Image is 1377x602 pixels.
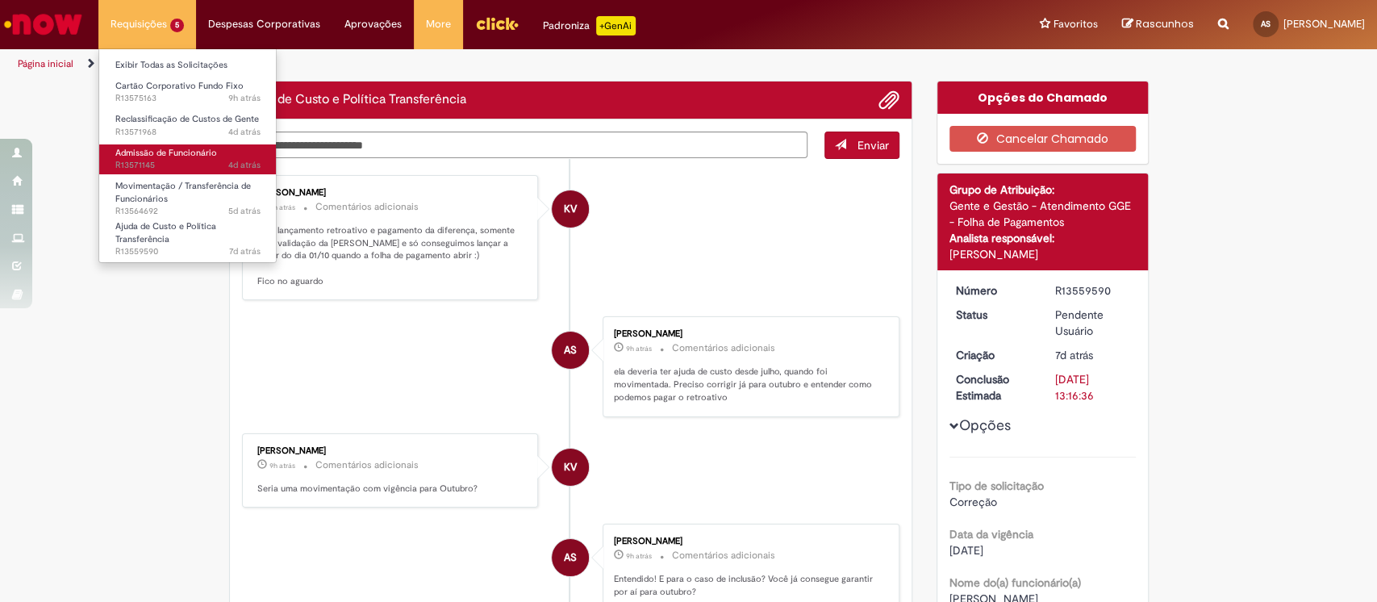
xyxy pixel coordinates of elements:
[115,220,216,245] span: Ajuda de Custo e Política Transferência
[1055,307,1130,339] div: Pendente Usuário
[1055,347,1130,363] div: 23/09/2025 15:01:37
[564,331,577,370] span: AS
[315,458,419,472] small: Comentários adicionais
[672,341,775,355] small: Comentários adicionais
[115,80,244,92] span: Cartão Corporativo Fundo Fixo
[949,182,1136,198] div: Grupo de Atribuição:
[115,147,217,159] span: Admissão de Funcionário
[99,111,277,140] a: Aberto R13571968 : Reclassificação de Custos de Gente
[99,218,277,253] a: Aberto R13559590 : Ajuda de Custo e Política Transferência
[115,180,251,205] span: Movimentação / Transferência de Funcionários
[269,203,295,212] span: 8h atrás
[170,19,184,32] span: 5
[596,16,636,36] p: +GenAi
[12,49,906,79] ul: Trilhas de página
[1055,282,1130,299] div: R13559590
[949,479,1044,493] b: Tipo de solicitação
[626,344,652,353] time: 29/09/2025 09:01:31
[949,126,1136,152] button: Cancelar Chamado
[564,190,577,228] span: KV
[949,246,1136,262] div: [PERSON_NAME]
[115,126,261,139] span: R13571968
[228,126,261,138] time: 26/09/2025 17:16:20
[257,446,526,456] div: [PERSON_NAME]
[269,203,295,212] time: 29/09/2025 09:56:54
[944,371,1043,403] dt: Conclusão Estimada
[857,138,889,153] span: Enviar
[229,245,261,257] time: 23/09/2025 15:01:39
[949,575,1081,590] b: Nome do(a) funcionário(a)
[228,205,261,217] span: 5d atrás
[626,344,652,353] span: 9h atrás
[111,16,167,32] span: Requisições
[257,483,526,495] p: Seria uma movimentação com vigência para Outubro?
[257,224,526,288] p: Para lançamento retroativo e pagamento da diferença, somente com validação da [PERSON_NAME] e só ...
[614,573,883,598] p: Entendido! E para o caso de inclusão? Você já consegue garantir por aí para outubro?
[228,205,261,217] time: 24/09/2025 18:51:29
[614,366,883,403] p: ela deveria ter ajuda de custo desde julho, quando foi movimentada. Preciso corrigir já para outu...
[552,190,589,228] div: Karine Vieira
[949,543,983,558] span: [DATE]
[1261,19,1271,29] span: AS
[949,527,1033,541] b: Data da vigência
[949,495,997,509] span: Correção
[824,132,899,159] button: Enviar
[1283,17,1365,31] span: [PERSON_NAME]
[208,16,320,32] span: Despesas Corporativas
[1055,348,1093,362] time: 23/09/2025 15:01:37
[1054,16,1098,32] span: Favoritos
[228,92,261,104] span: 9h atrás
[626,551,652,561] time: 29/09/2025 08:50:43
[115,245,261,258] span: R13559590
[614,537,883,546] div: [PERSON_NAME]
[1122,17,1194,32] a: Rascunhos
[228,92,261,104] time: 29/09/2025 09:06:44
[1055,348,1093,362] span: 7d atrás
[269,461,295,470] span: 9h atrás
[115,113,259,125] span: Reclassificação de Custos de Gente
[99,56,277,74] a: Exibir Todas as Solicitações
[228,159,261,171] time: 26/09/2025 15:19:20
[944,282,1043,299] dt: Número
[242,93,466,107] h2: Ajuda de Custo e Política Transferência Histórico de tíquete
[552,539,589,576] div: Ana Luiza Pinheiro E Silva
[564,448,577,487] span: KV
[228,159,261,171] span: 4d atrás
[1055,371,1130,403] div: [DATE] 13:16:36
[2,8,85,40] img: ServiceNow
[552,332,589,369] div: Ana Luiza Pinheiro E Silva
[944,347,1043,363] dt: Criação
[99,77,277,107] a: Aberto R13575163 : Cartão Corporativo Fundo Fixo
[18,57,73,70] a: Página inicial
[543,16,636,36] div: Padroniza
[614,329,883,339] div: [PERSON_NAME]
[672,549,775,562] small: Comentários adicionais
[115,159,261,172] span: R13571145
[878,90,899,111] button: Adicionar anexos
[344,16,402,32] span: Aprovações
[242,132,808,159] textarea: Digite sua mensagem aqui...
[257,188,526,198] div: [PERSON_NAME]
[98,48,277,263] ul: Requisições
[426,16,451,32] span: More
[1136,16,1194,31] span: Rascunhos
[937,82,1148,114] div: Opções do Chamado
[315,200,419,214] small: Comentários adicionais
[564,538,577,577] span: AS
[944,307,1043,323] dt: Status
[949,198,1136,230] div: Gente e Gestão - Atendimento GGE - Folha de Pagamentos
[99,144,277,174] a: Aberto R13571145 : Admissão de Funcionário
[115,205,261,218] span: R13564692
[949,230,1136,246] div: Analista responsável:
[269,461,295,470] time: 29/09/2025 08:57:40
[229,245,261,257] span: 7d atrás
[99,178,277,212] a: Aberto R13564692 : Movimentação / Transferência de Funcionários
[228,126,261,138] span: 4d atrás
[475,11,519,36] img: click_logo_yellow_360x200.png
[626,551,652,561] span: 9h atrás
[552,449,589,486] div: Karine Vieira
[115,92,261,105] span: R13575163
